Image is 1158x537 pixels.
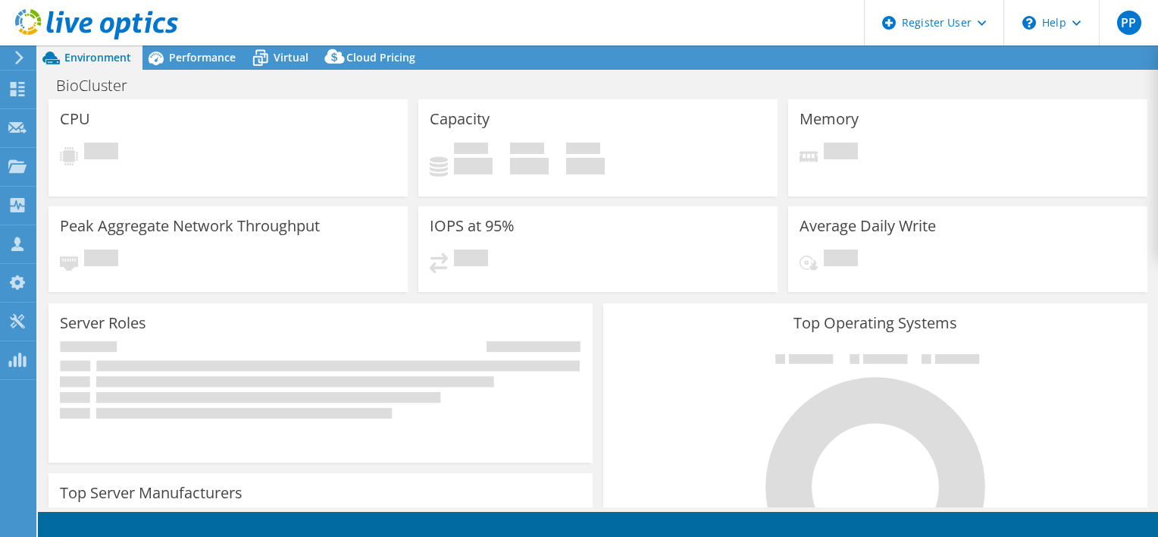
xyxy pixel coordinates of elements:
h3: Top Operating Systems [615,315,1136,331]
span: Free [510,143,544,158]
h1: BioCluster [49,77,151,94]
span: Used [454,143,488,158]
span: Pending [454,250,488,270]
span: Pending [824,250,858,270]
h3: CPU [60,111,90,127]
h3: IOPS at 95% [430,218,515,234]
h3: Top Server Manufacturers [60,485,243,501]
svg: \n [1022,16,1036,30]
span: Environment [64,50,131,64]
h3: Capacity [430,111,490,127]
h4: 0 GiB [454,158,493,174]
span: Performance [169,50,236,64]
span: Cloud Pricing [346,50,415,64]
h4: 0 GiB [566,158,605,174]
span: Virtual [274,50,308,64]
span: Pending [824,143,858,163]
h3: Server Roles [60,315,146,331]
h3: Peak Aggregate Network Throughput [60,218,320,234]
span: Total [566,143,600,158]
h4: 0 GiB [510,158,549,174]
h3: Average Daily Write [800,218,936,234]
span: PP [1117,11,1141,35]
span: Pending [84,250,118,270]
h3: Memory [800,111,859,127]
span: Pending [84,143,118,163]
